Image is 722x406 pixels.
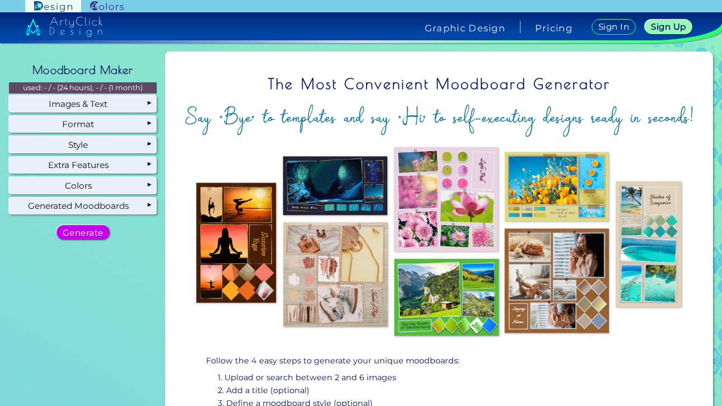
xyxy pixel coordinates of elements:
[425,24,505,32] h4: Graphic Design
[9,95,157,112] div: Images & Text
[27,58,139,82] h2: Moodboard Maker
[9,198,157,214] div: Generated Moodboards
[175,103,704,132] h2: Say "Bye" to templates and say "Hi" to self-executing designs ready in seconds!
[600,23,628,31] h5: Sign In
[25,17,102,37] img: artyclick_design_logo_white_combined_path.svg
[175,141,704,344] img: overview.jpg
[90,1,124,12] img: ArtyClick Colors logo
[535,24,573,32] a: Pricing
[648,20,690,34] a: Sign Up
[9,136,157,153] div: Style
[9,82,157,94] p: used: - / - (24 hours), - / - (1 month)
[175,68,704,100] h1: The Most Convenient Moodboard Generator
[9,177,157,194] div: Colors
[206,354,673,367] p: Follow the 4 easy steps to generate your unique moodboards:
[594,20,634,34] a: Sign In
[64,228,101,236] h5: Generate
[9,157,157,174] div: Extra Features
[9,116,157,133] div: Format
[653,23,685,31] h5: Sign Up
